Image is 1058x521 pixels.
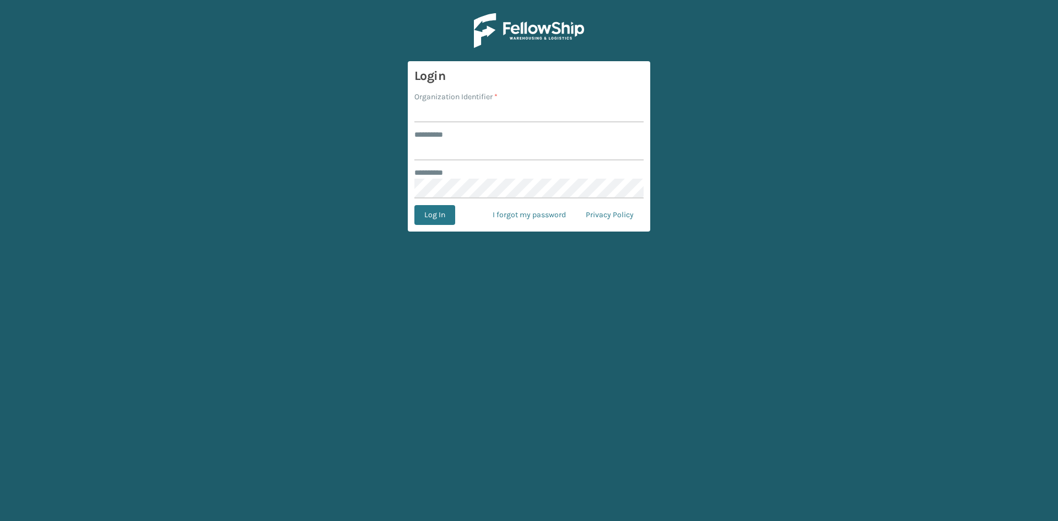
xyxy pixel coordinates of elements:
[414,205,455,225] button: Log In
[414,68,644,84] h3: Login
[576,205,644,225] a: Privacy Policy
[483,205,576,225] a: I forgot my password
[474,13,584,48] img: Logo
[414,91,498,103] label: Organization Identifier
